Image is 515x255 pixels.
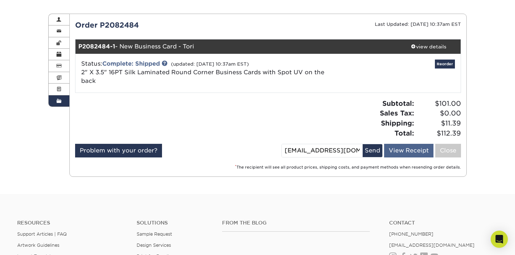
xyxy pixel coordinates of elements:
[491,231,508,248] div: Open Intercom Messenger
[389,220,498,226] a: Contact
[375,22,461,27] small: Last Updated: [DATE] 10:37am EST
[137,242,171,248] a: Design Services
[235,165,461,170] small: The recipient will see all product prices, shipping costs, and payment methods when resending ord...
[380,109,414,117] strong: Sales Tax:
[171,61,249,67] small: (updated: [DATE] 10:37am EST)
[2,233,61,252] iframe: Google Customer Reviews
[416,118,461,128] span: $11.39
[81,69,324,84] a: 2" X 3.5" 16PT Silk Laminated Round Corner Business Cards with Spot UV on the back
[389,242,475,248] a: [EMAIL_ADDRESS][DOMAIN_NAME]
[17,220,126,226] h4: Resources
[394,129,414,137] strong: Total:
[137,220,211,226] h4: Solutions
[435,60,455,69] a: Reorder
[75,144,162,157] a: Problem with your order?
[102,60,160,67] a: Complete: Shipped
[70,20,268,30] div: Order P2082484
[396,43,461,50] div: view details
[76,60,332,85] div: Status:
[137,231,172,237] a: Sample Request
[416,99,461,109] span: $101.00
[435,144,461,157] a: Close
[382,99,414,107] strong: Subtotal:
[78,43,115,50] strong: P2082484-1
[384,144,433,157] a: View Receipt
[17,231,67,237] a: Support Articles | FAQ
[381,119,414,127] strong: Shipping:
[363,144,382,157] button: Send
[389,231,433,237] a: [PHONE_NUMBER]
[396,39,461,54] a: view details
[222,220,370,226] h4: From the Blog
[75,39,397,54] div: - New Business Card - Tori
[416,128,461,138] span: $112.39
[416,108,461,118] span: $0.00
